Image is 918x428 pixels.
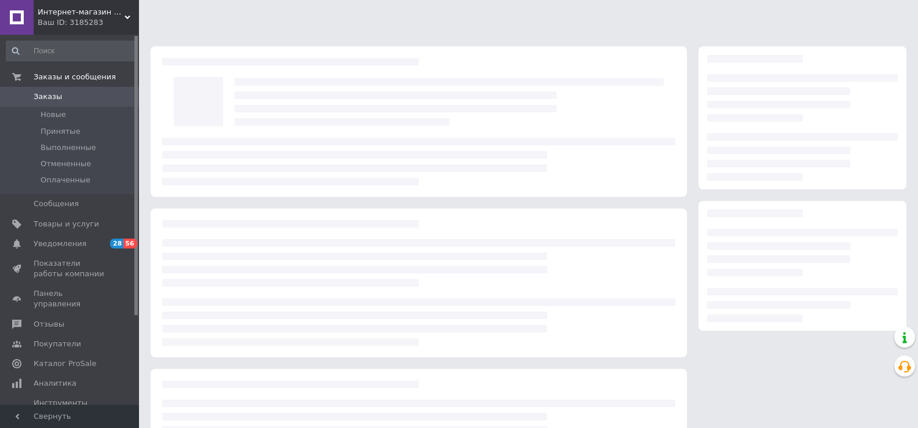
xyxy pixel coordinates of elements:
span: Новые [41,109,66,120]
span: Товары и услуги [34,219,99,229]
span: Каталог ProSale [34,359,96,369]
span: Показатели работы компании [34,258,107,279]
span: Отзывы [34,319,64,330]
span: Сообщения [34,199,79,209]
span: Оплаченные [41,175,90,185]
span: Интернет-магазин электрооборудования ALT-SHOP [38,7,125,17]
span: Заказы [34,92,62,102]
div: Ваш ID: 3185283 [38,17,139,28]
span: 28 [110,239,123,248]
span: Принятые [41,126,81,137]
span: Заказы и сообщения [34,72,116,82]
span: Инструменты вебмастера и SEO [34,398,107,419]
span: Аналитика [34,378,76,389]
span: Покупатели [34,339,81,349]
span: Панель управления [34,288,107,309]
span: Отмененные [41,159,91,169]
span: Выполненные [41,142,96,153]
span: Уведомления [34,239,86,249]
input: Поиск [6,41,137,61]
span: 56 [123,239,137,248]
